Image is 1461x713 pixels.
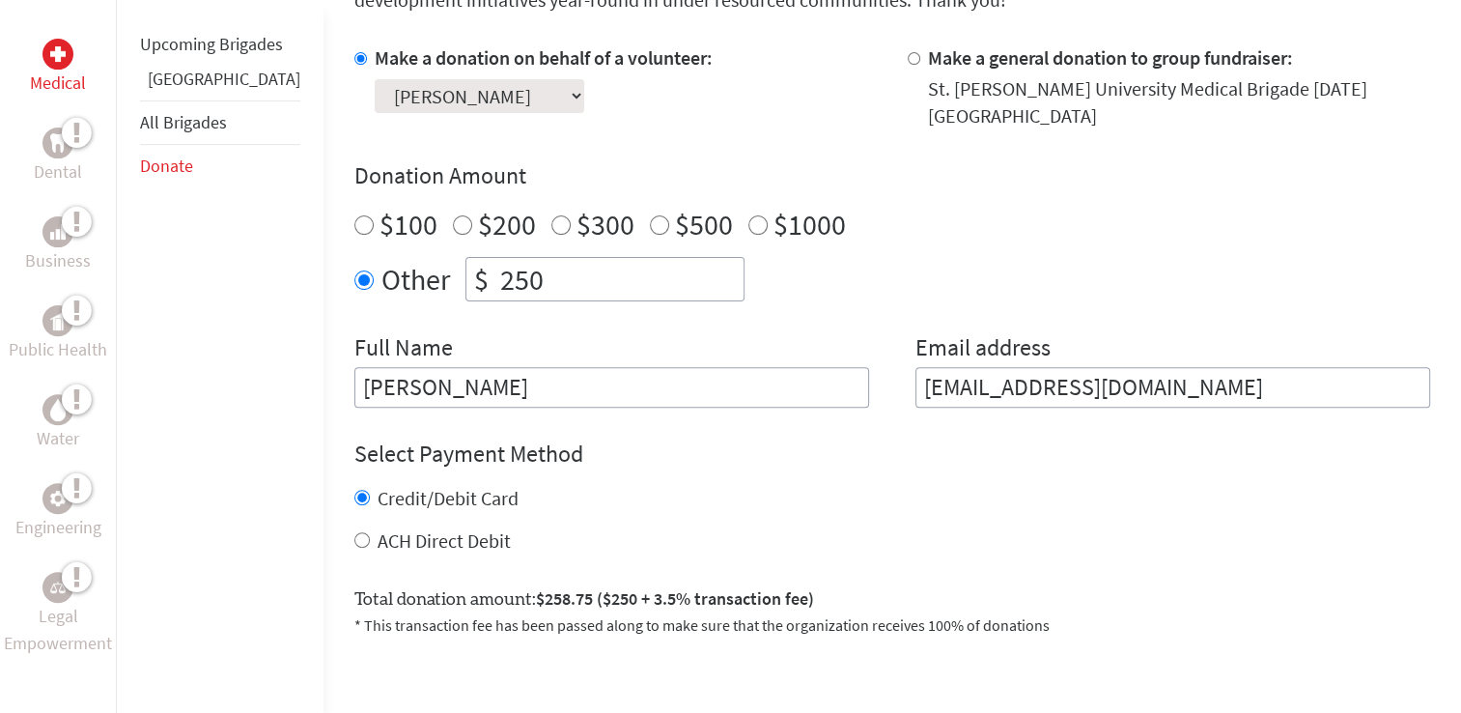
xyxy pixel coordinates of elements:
[30,70,86,97] p: Medical
[378,486,519,510] label: Credit/Debit Card
[140,66,300,100] li: Panama
[928,45,1293,70] label: Make a general donation to group fundraiser:
[34,158,82,185] p: Dental
[478,206,536,242] label: $200
[536,587,814,610] span: $258.75 ($250 + 3.5% transaction fee)
[140,155,193,177] a: Donate
[42,572,73,603] div: Legal Empowerment
[15,514,101,541] p: Engineering
[42,305,73,336] div: Public Health
[42,128,73,158] div: Dental
[381,257,450,301] label: Other
[37,425,79,452] p: Water
[354,585,814,613] label: Total donation amount:
[42,216,73,247] div: Business
[15,483,101,541] a: EngineeringEngineering
[9,336,107,363] p: Public Health
[42,394,73,425] div: Water
[915,367,1430,408] input: Your Email
[50,582,66,593] img: Legal Empowerment
[50,311,66,330] img: Public Health
[354,160,1430,191] h4: Donation Amount
[25,247,91,274] p: Business
[354,613,1430,637] p: * This transaction fee has been passed along to make sure that the organization receives 100% of ...
[4,603,112,657] p: Legal Empowerment
[466,258,496,300] div: $
[576,206,634,242] label: $300
[9,305,107,363] a: Public HealthPublic Health
[30,39,86,97] a: MedicalMedical
[378,528,511,553] label: ACH Direct Debit
[148,68,300,90] a: [GEOGRAPHIC_DATA]
[140,23,300,66] li: Upcoming Brigades
[50,133,66,152] img: Dental
[773,206,846,242] label: $1000
[50,224,66,240] img: Business
[379,206,437,242] label: $100
[354,439,1430,470] h4: Select Payment Method
[25,216,91,274] a: BusinessBusiness
[140,145,300,187] li: Donate
[928,75,1430,129] div: St. [PERSON_NAME] University Medical Brigade [DATE] [GEOGRAPHIC_DATA]
[354,367,869,408] input: Enter Full Name
[42,39,73,70] div: Medical
[140,100,300,145] li: All Brigades
[140,33,283,55] a: Upcoming Brigades
[50,46,66,62] img: Medical
[915,332,1051,367] label: Email address
[50,491,66,506] img: Engineering
[375,45,713,70] label: Make a donation on behalf of a volunteer:
[496,258,744,300] input: Enter Amount
[37,394,79,452] a: WaterWater
[675,206,733,242] label: $500
[4,572,112,657] a: Legal EmpowermentLegal Empowerment
[140,111,227,133] a: All Brigades
[50,398,66,420] img: Water
[354,332,453,367] label: Full Name
[34,128,82,185] a: DentalDental
[42,483,73,514] div: Engineering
